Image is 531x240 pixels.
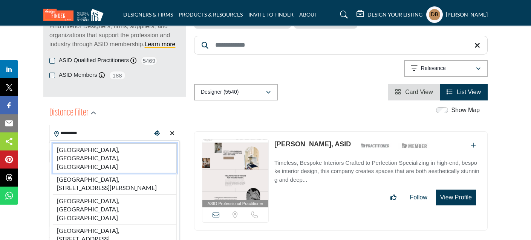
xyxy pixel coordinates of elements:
[123,11,173,18] a: DESIGNERS & FIRMS
[167,126,178,142] div: Clear search location
[53,194,177,224] li: [GEOGRAPHIC_DATA], [GEOGRAPHIC_DATA], [GEOGRAPHIC_DATA]
[49,58,55,64] input: Selected ASID Qualified Practitioners checkbox
[471,142,476,149] a: Add To List
[436,190,476,205] button: View Profile
[179,11,243,18] a: PRODUCTS & RESOURCES
[333,9,353,21] a: Search
[421,65,446,72] p: Relevance
[398,141,432,150] img: ASID Members Badge Icon
[405,89,433,95] span: Card View
[447,89,481,95] a: View List
[43,9,107,21] img: Site Logo
[201,88,239,96] p: Designer (5540)
[53,143,177,173] li: [GEOGRAPHIC_DATA], [GEOGRAPHIC_DATA], [GEOGRAPHIC_DATA]
[109,71,126,80] span: 188
[207,201,263,207] span: ASID Professional Practitioner
[248,11,294,18] a: INVITE TO FINDER
[59,56,129,65] label: ASID Qualified Practitioners
[49,73,55,78] input: Selected ASID Members checkbox
[274,159,480,184] p: Timeless, Bespoke Interiors Crafted to Perfection Specializing in high-end, bespoke interior desi...
[53,173,177,194] li: [GEOGRAPHIC_DATA], [STREET_ADDRESS][PERSON_NAME]
[367,11,422,18] h5: DESIGN YOUR LISTING
[426,6,443,23] button: Show hide supplier dropdown
[202,140,268,200] img: Anna Marie Cutlip, ASID
[49,22,180,49] p: Find Interior Designers, firms, suppliers, and organizations that support the profession and indu...
[141,56,158,65] span: 5469
[446,11,488,18] h5: [PERSON_NAME]
[202,140,268,208] a: ASID Professional Practitioner
[451,106,480,115] label: Show Map
[299,11,317,18] a: ABOUT
[194,84,278,100] button: Designer (5540)
[388,84,440,100] li: Card View
[274,140,351,148] a: [PERSON_NAME], ASID
[151,126,163,142] div: Choose your current location
[457,89,481,95] span: List View
[59,71,97,79] label: ASID Members
[50,126,151,141] input: Search Location
[358,141,392,150] img: ASID Qualified Practitioners Badge Icon
[49,106,89,120] h2: Distance Filter
[405,190,432,205] button: Follow
[274,154,480,184] a: Timeless, Bespoke Interiors Crafted to Perfection Specializing in high-end, bespoke interior desi...
[145,41,176,47] a: Learn more
[386,190,401,205] button: Like listing
[395,89,433,95] a: View Card
[357,10,422,19] div: DESIGN YOUR LISTING
[404,60,488,77] button: Relevance
[274,139,351,149] p: Anna Marie Cutlip, ASID
[440,84,488,100] li: List View
[194,36,488,55] input: Search Keyword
